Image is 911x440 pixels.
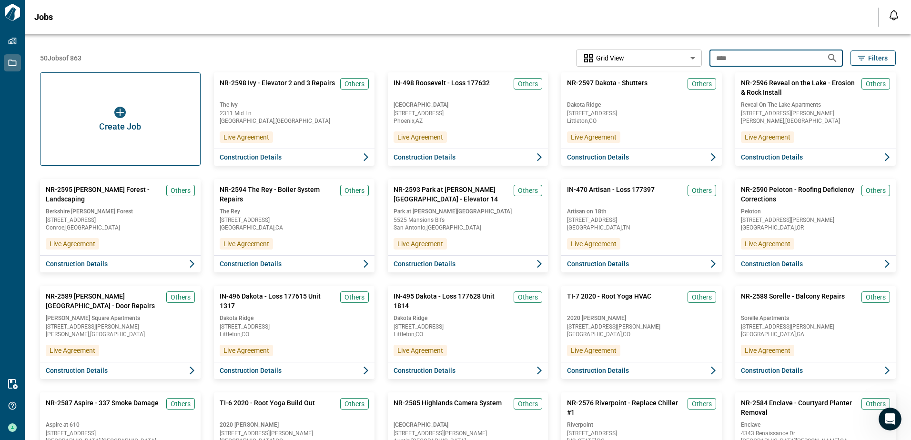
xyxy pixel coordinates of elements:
div: Without label [576,49,702,68]
button: Filters [850,50,896,66]
span: Live Agreement [571,346,617,355]
span: Construction Details [741,152,803,162]
span: [STREET_ADDRESS] [394,324,543,330]
span: NR-2594 The Rey - Boiler System Repairs [220,185,336,204]
button: Construction Details [561,149,722,166]
span: [STREET_ADDRESS] [394,110,543,116]
span: 50 Jobs of 863 [40,53,81,63]
span: Construction Details [394,366,455,375]
button: Construction Details [735,362,896,379]
span: TI-6 2020 - Root Yoga Build Out [220,398,315,417]
span: NR-2598 Ivy - Elevator 2 and 3 Repairs [220,78,335,97]
span: San Antonio , [GEOGRAPHIC_DATA] [394,225,543,230]
span: Construction Details [220,366,282,375]
button: Construction Details [388,149,548,166]
span: NR-2590 Peloton - Roofing Deficiency Corrections [741,185,858,204]
span: Others [866,79,886,89]
span: IN-498 Roosevelt - Loss 177632 [394,78,490,97]
span: Littleton , CO [220,331,369,337]
span: Live Agreement [745,239,790,249]
span: [STREET_ADDRESS][PERSON_NAME] [220,430,369,436]
span: Others [518,79,538,89]
span: IN-496 Dakota - Loss 177615 Unit 1317 [220,291,336,310]
button: Construction Details [735,255,896,272]
span: IN-470 Artisan - Loss 177397 [567,185,655,204]
span: Construction Details [220,259,282,269]
span: Berkshire [PERSON_NAME] Forest [46,208,195,215]
span: [STREET_ADDRESS] [46,217,195,223]
iframe: Intercom live chat [879,408,901,430]
span: NR-2576 Riverpoint - Replace Chiller #1 [567,398,684,417]
span: Others [692,292,712,302]
span: Live Agreement [223,346,269,355]
span: The Ivy [220,101,369,109]
span: NR-2593 Park at [PERSON_NAME][GEOGRAPHIC_DATA] - Elevator 14 [394,185,510,204]
span: Construction Details [394,152,455,162]
span: Live Agreement [223,132,269,142]
span: Conroe , [GEOGRAPHIC_DATA] [46,225,195,230]
span: Live Agreement [397,239,443,249]
span: Construction Details [46,366,108,375]
span: Others [518,399,538,409]
span: Others [692,79,712,89]
button: Construction Details [40,362,201,379]
span: Construction Details [394,259,455,269]
span: NR-2588 Sorelle - Balcony Repairs [741,291,845,310]
span: Littleton , CO [567,118,716,124]
span: NR-2589 [PERSON_NAME][GEOGRAPHIC_DATA] - Door Repairs [46,291,162,310]
span: [STREET_ADDRESS][PERSON_NAME] [46,324,195,330]
button: Search jobs [823,49,842,68]
span: Others [518,292,538,302]
span: Peloton [741,208,890,215]
span: Dakota Ridge [394,314,543,322]
span: Aspire at 610 [46,421,195,429]
span: Reveal On The Lake Apartments [741,101,890,109]
span: Others [171,292,191,302]
span: [STREET_ADDRESS][PERSON_NAME] [567,324,716,330]
span: Construction Details [567,259,629,269]
span: [STREET_ADDRESS][PERSON_NAME] [741,324,890,330]
span: Construction Details [567,152,629,162]
span: NR-2584 Enclave - Courtyard Planter Removal [741,398,858,417]
span: [GEOGRAPHIC_DATA] , GA [741,331,890,337]
span: [GEOGRAPHIC_DATA] , [GEOGRAPHIC_DATA] [220,118,369,124]
span: Create Job [99,122,141,131]
span: Live Agreement [397,132,443,142]
span: [GEOGRAPHIC_DATA] , CO [567,331,716,337]
span: Others [692,186,712,195]
span: The Rey [220,208,369,215]
span: 5525 Mansions Blfs [394,217,543,223]
span: [STREET_ADDRESS][PERSON_NAME] [741,110,890,116]
span: NR-2597 Dakota - Shutters [567,78,648,97]
span: [GEOGRAPHIC_DATA] , TN [567,225,716,230]
span: [PERSON_NAME] , [GEOGRAPHIC_DATA] [741,118,890,124]
button: Construction Details [40,255,201,272]
span: [GEOGRAPHIC_DATA] [394,421,543,429]
span: Live Agreement [50,346,95,355]
span: Others [344,292,364,302]
span: [STREET_ADDRESS][PERSON_NAME] [394,430,543,436]
span: NR-2587 Aspire - 337 Smoke Damage [46,398,159,417]
span: Others [866,292,886,302]
span: Others [692,399,712,409]
span: 2020 [PERSON_NAME] [567,314,716,322]
span: Construction Details [741,259,803,269]
span: [STREET_ADDRESS] [567,217,716,223]
button: Construction Details [561,362,722,379]
span: Live Agreement [223,239,269,249]
button: Construction Details [214,255,375,272]
span: Sorelle Apartments [741,314,890,322]
span: Live Agreement [397,346,443,355]
span: [STREET_ADDRESS] [567,430,716,436]
span: NR-2595 [PERSON_NAME] Forest - Landscaping [46,185,162,204]
span: Others [344,79,364,89]
span: Others [344,186,364,195]
span: Dakota Ridge [567,101,716,109]
span: [STREET_ADDRESS] [567,110,716,116]
span: Others [866,186,886,195]
button: Construction Details [735,149,896,166]
span: Artisan on 18th [567,208,716,215]
span: [PERSON_NAME] , [GEOGRAPHIC_DATA] [46,331,195,337]
span: IN-495 Dakota - Loss 177628 Unit 1814 [394,291,510,310]
button: Construction Details [561,255,722,272]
